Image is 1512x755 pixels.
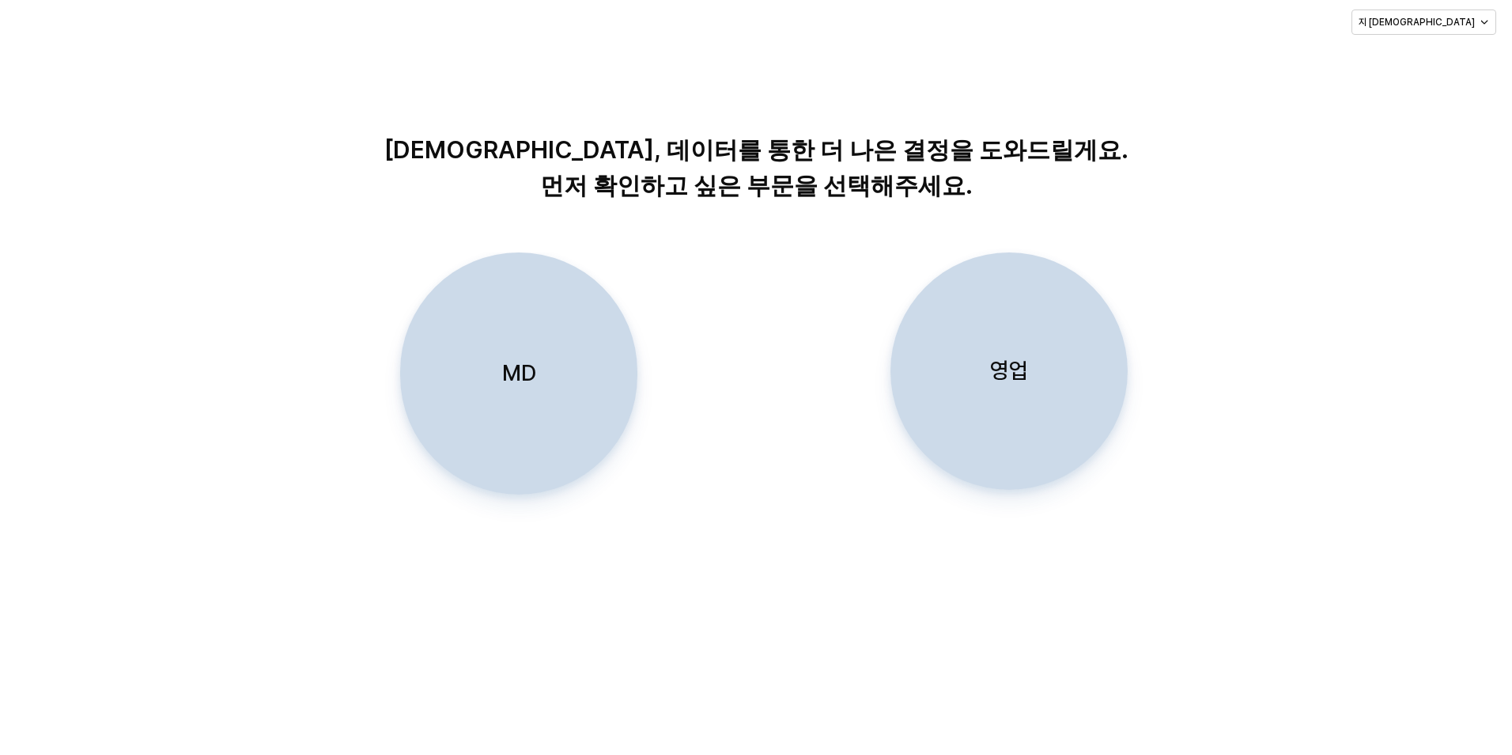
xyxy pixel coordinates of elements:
p: 지 [DEMOGRAPHIC_DATA] [1359,16,1475,28]
button: 지 [DEMOGRAPHIC_DATA] [1351,9,1496,35]
p: [DEMOGRAPHIC_DATA], 데이터를 통한 더 나은 결정을 도와드릴게요. 먼저 확인하고 싶은 부문을 선택해주세요. [353,132,1160,203]
p: 영업 [990,356,1028,385]
button: MD [400,252,637,495]
p: MD [502,359,536,388]
button: 영업 [890,252,1128,490]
